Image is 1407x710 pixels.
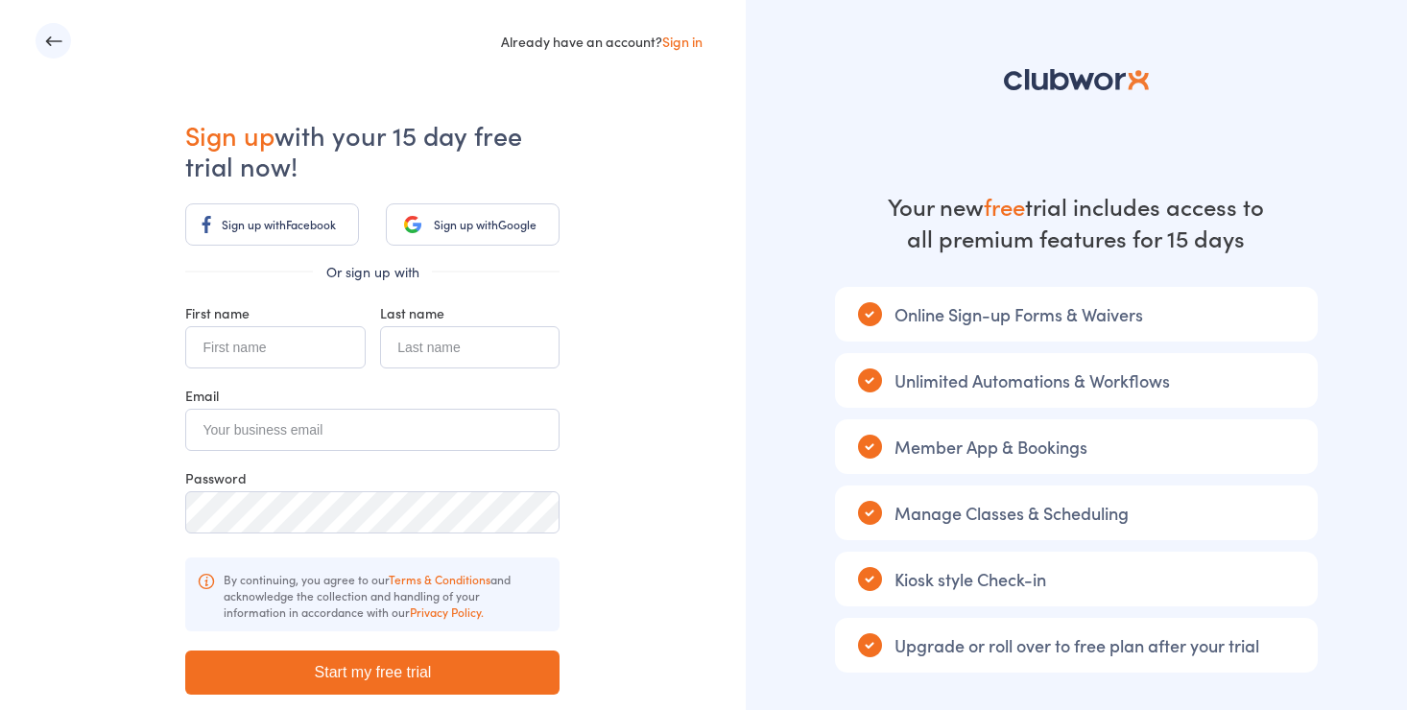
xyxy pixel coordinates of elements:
span: Sign up with [222,216,286,232]
input: First name [185,326,365,368]
div: Last name [380,303,560,322]
div: By continuing, you agree to our and acknowledge the collection and handling of your information i... [185,557,560,631]
a: Sign in [662,32,703,51]
a: Terms & Conditions [389,571,490,587]
a: Sign up withFacebook [185,203,359,246]
div: Password [185,468,560,487]
span: Sign up with [434,216,498,232]
div: Already have an account? [501,32,703,51]
div: Manage Classes & Scheduling [835,485,1318,540]
div: Unlimited Automations & Workflows [835,353,1318,408]
strong: free [984,190,1025,222]
input: Start my free trial [185,651,560,695]
div: First name [185,303,365,322]
img: logo-81c5d2ba81851df8b7b8b3f485ec5aa862684ab1dc4821eed5b71d8415c3dc76.svg [1004,69,1149,90]
div: Email [185,386,560,405]
span: Sign up [185,116,274,153]
div: Upgrade or roll over to free plan after your trial [835,618,1318,673]
input: Last name [380,326,560,368]
div: Online Sign-up Forms & Waivers [835,287,1318,342]
h1: with your 15 day free trial now! [185,119,560,180]
div: Member App & Bookings [835,419,1318,474]
input: Your business email [185,409,560,451]
div: Or sign up with [185,262,560,281]
div: Your new trial includes access to all premium features for 15 days [884,190,1268,253]
a: Sign up withGoogle [386,203,560,246]
div: Kiosk style Check-in [835,552,1318,606]
a: Privacy Policy. [410,603,484,620]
